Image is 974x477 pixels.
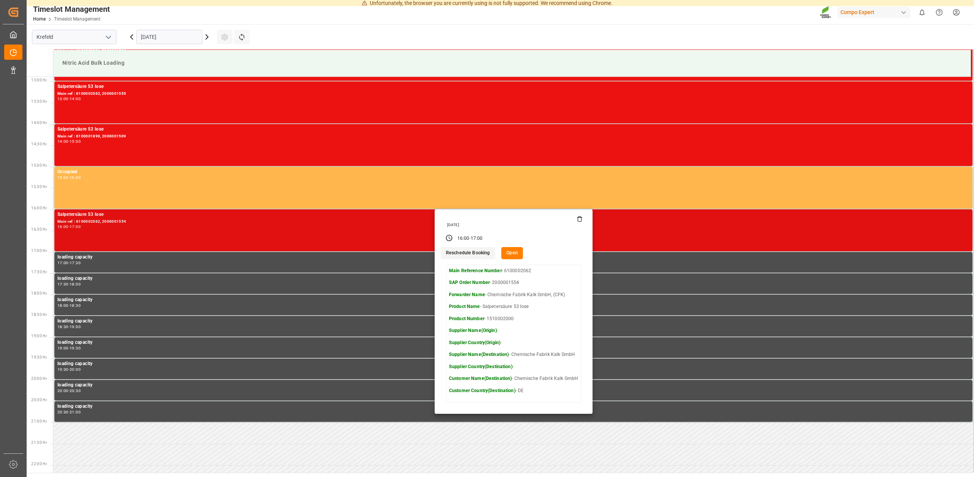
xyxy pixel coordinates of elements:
span: 22:00 Hr [31,462,47,466]
div: - [68,140,70,143]
span: 18:30 Hr [31,313,47,317]
p: - 6100002062 [449,268,578,274]
div: loading capacity [57,360,969,368]
div: loading capacity [57,317,969,325]
strong: Product Name [449,304,480,309]
div: - [68,346,70,350]
div: loading capacity [57,254,969,261]
span: 13:30 Hr [31,99,47,104]
button: Help Center [931,4,948,21]
div: - [469,235,471,242]
strong: Supplier Name(Destination) [449,352,509,357]
div: loading capacity [57,403,969,410]
strong: Main Reference Number [449,268,502,273]
div: - [68,261,70,265]
span: 16:00 Hr [31,206,47,210]
button: Compo Expert [837,5,914,19]
div: 18:00 [70,282,81,286]
button: open menu [102,31,114,43]
div: loading capacity [57,296,969,304]
p: - [449,327,578,334]
div: [DATE] [444,222,583,228]
strong: Supplier Country(Destination) [449,364,512,369]
div: 19:00 [57,346,68,350]
span: 19:30 Hr [31,355,47,359]
div: 16:00 [57,225,68,228]
div: 16:00 [70,176,81,179]
span: 17:00 Hr [31,249,47,253]
div: 20:00 [70,368,81,371]
div: loading capacity [57,275,969,282]
div: 19:00 [70,325,81,329]
button: Reschedule Booking [441,247,495,259]
span: 13:00 Hr [31,78,47,82]
p: - 2000001554 [449,279,578,286]
div: 17:00 [471,235,483,242]
p: - Chemische Fabrik Kalk GmbH [449,375,578,382]
div: loading capacity [57,381,969,389]
div: 20:00 [57,389,68,392]
span: 19:00 Hr [31,334,47,338]
div: 18:00 [57,304,68,307]
div: loading capacity [57,339,969,346]
p: - Salpetersäure 53 lose [449,303,578,310]
div: 18:30 [70,304,81,307]
span: 20:30 Hr [31,398,47,402]
div: 20:30 [70,389,81,392]
div: 17:00 [57,261,68,265]
div: 20:30 [57,410,68,414]
p: - Chemische Fabrik Kalk GmbH, (CFK) [449,292,578,298]
strong: Supplier Country(Origin) [449,340,500,345]
div: Main ref : 6100002063, 2000001555 [57,91,969,97]
div: 16:00 [457,235,469,242]
strong: Supplier Name(Origin) [449,328,497,333]
div: 21:00 [70,410,81,414]
span: 15:00 Hr [31,163,47,168]
div: 14:00 [57,140,68,143]
span: 14:30 Hr [31,142,47,146]
div: 13:00 [57,97,68,101]
div: - [68,325,70,329]
span: 15:30 Hr [31,185,47,189]
strong: Customer Country(Destination) [449,388,516,393]
span: 18:00 Hr [31,291,47,295]
span: 20:00 Hr [31,376,47,381]
div: 17:30 [70,261,81,265]
p: - DE [449,388,578,394]
div: Main ref : 6100002062, 2000001554 [57,219,969,225]
div: - [68,368,70,371]
strong: Forwarder Name [449,292,485,297]
span: 21:30 Hr [31,440,47,445]
div: 17:30 [57,282,68,286]
strong: SAP Order Number [449,280,490,285]
div: Compo Expert [837,7,910,18]
span: 14:00 Hr [31,121,47,125]
p: - 1510002000 [449,316,578,322]
div: 19:30 [70,346,81,350]
div: - [68,225,70,228]
img: Screenshot%202023-09-29%20at%2010.02.21.png_1712312052.png [820,6,832,19]
strong: Customer Name(Destination) [449,376,512,381]
button: show 0 new notifications [914,4,931,21]
div: Occupied [57,168,969,176]
div: Salpetersäure 53 lose [57,83,969,91]
p: - [449,340,578,346]
strong: Product Number [449,316,484,321]
div: Main ref : 6100001890, 2000001509 [57,133,969,140]
div: Timeslot Management [33,3,110,15]
div: - [68,410,70,414]
input: Type to search/select [32,30,116,44]
div: Salpetersäure 53 lose [57,211,969,219]
span: 21:00 Hr [31,419,47,423]
div: - [68,97,70,101]
div: - [68,176,70,179]
span: 16:30 Hr [31,227,47,231]
input: DD.MM.YYYY [136,30,202,44]
div: - [68,282,70,286]
div: 15:00 [57,176,68,179]
a: Home [33,16,46,22]
div: 17:00 [70,225,81,228]
div: - [68,304,70,307]
div: - [68,389,70,392]
p: - Chemische Fabrik Kalk GmbH [449,351,578,358]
